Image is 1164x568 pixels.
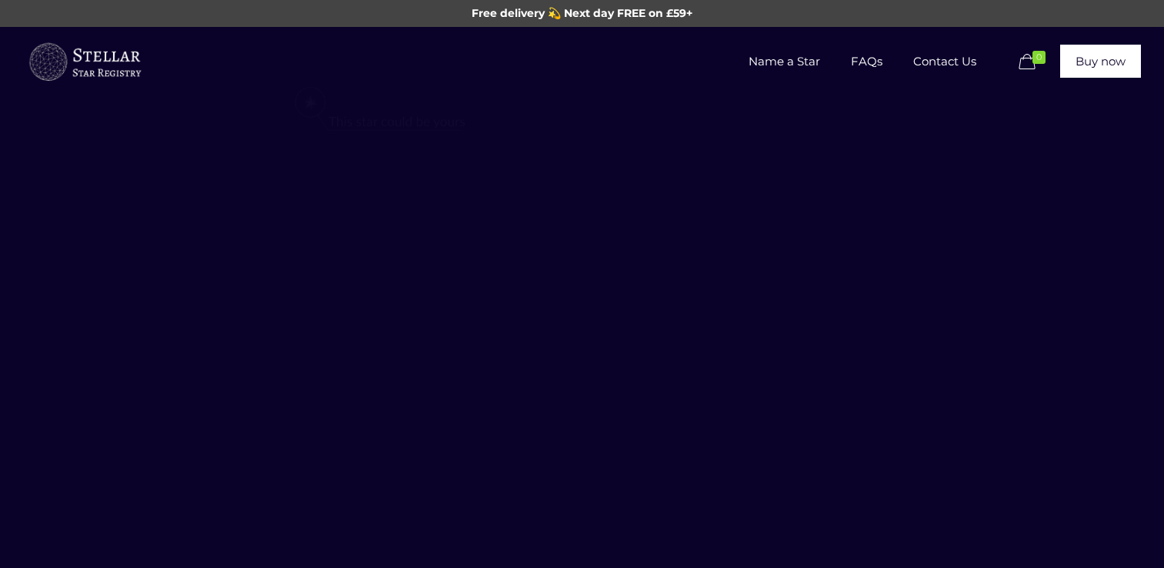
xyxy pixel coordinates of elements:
span: Free delivery 💫 Next day FREE on £59+ [472,6,692,20]
a: Name a Star [733,27,835,96]
span: Name a Star [733,38,835,85]
a: Contact Us [898,27,992,96]
a: Buy now [1060,45,1141,78]
span: FAQs [835,38,898,85]
a: 0 [1016,53,1052,72]
span: 0 [1032,51,1046,64]
img: star-could-be-yours.png [275,79,485,141]
span: Contact Us [898,38,992,85]
a: Buy a Star [27,27,142,96]
img: buyastar-logo-transparent [27,39,142,85]
a: FAQs [835,27,898,96]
